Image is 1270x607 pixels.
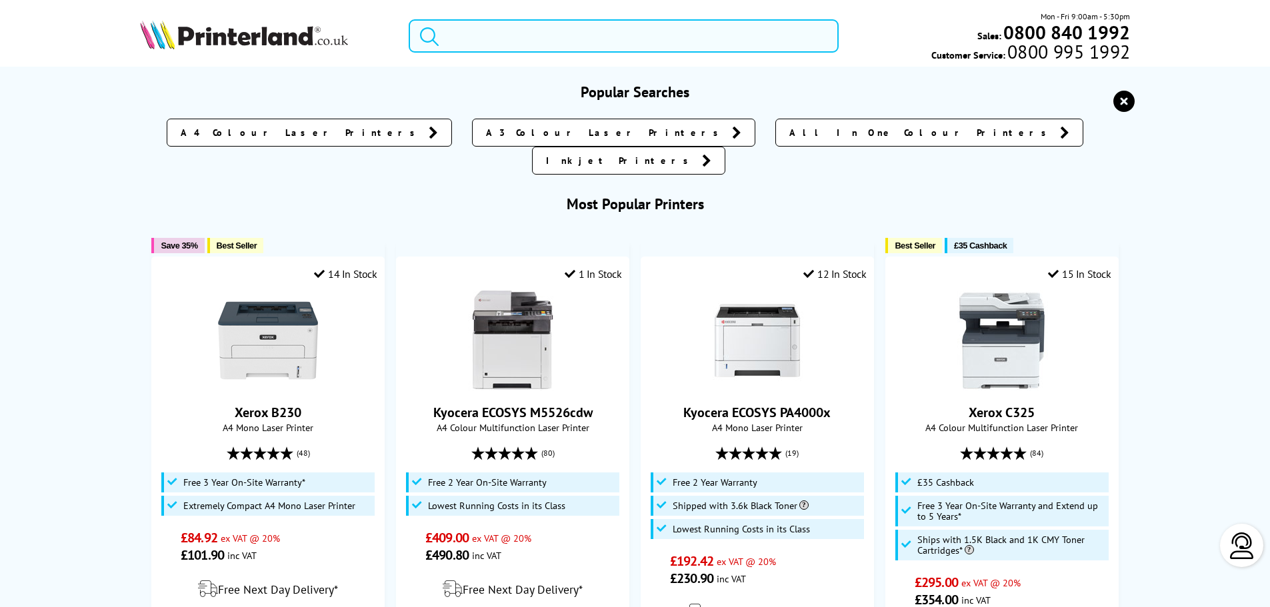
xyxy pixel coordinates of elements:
[140,20,348,49] img: Printerland Logo
[931,45,1130,61] span: Customer Service:
[670,570,713,587] span: £230.90
[218,291,318,390] img: Xerox B230
[181,529,217,546] span: £84.92
[472,549,501,562] span: inc VAT
[541,440,555,466] span: (80)
[670,552,713,570] span: £192.42
[969,404,1035,421] a: Xerox C325
[1048,267,1111,281] div: 15 In Stock
[917,477,974,488] span: £35 Cashback
[1003,20,1130,45] b: 0800 840 1992
[428,477,547,488] span: Free 2 Year On-Site Warranty
[486,126,725,139] span: A3 Colour Laser Printers
[472,119,755,147] a: A3 Colour Laser Printers
[565,267,622,281] div: 1 In Stock
[425,529,469,546] span: £409.00
[403,421,621,434] span: A4 Colour Multifunction Laser Printer
[140,20,393,52] a: Printerland Logo
[532,147,725,175] a: Inkjet Printers
[425,546,469,564] span: £490.80
[915,574,958,591] span: £295.00
[885,238,942,253] button: Best Seller
[673,500,809,511] span: Shipped with 3.6k Black Toner
[297,440,310,466] span: (48)
[181,546,224,564] span: £101.90
[895,241,935,251] span: Best Seller
[954,241,1007,251] span: £35 Cashback
[917,534,1106,556] span: Ships with 1.5K Black and 1K CMY Toner Cartridges*
[1001,26,1130,39] a: 0800 840 1992
[463,380,563,393] a: Kyocera ECOSYS M5526cdw
[1229,532,1255,559] img: user-headset-light.svg
[1005,45,1130,58] span: 0800 995 1992
[227,549,257,562] span: inc VAT
[961,576,1021,589] span: ex VAT @ 20%
[707,380,807,393] a: Kyocera ECOSYS PA4000x
[945,238,1013,253] button: £35 Cashback
[803,267,866,281] div: 12 In Stock
[1030,440,1043,466] span: (84)
[789,126,1053,139] span: All In One Colour Printers
[217,241,257,251] span: Best Seller
[235,404,301,421] a: Xerox B230
[140,83,1131,101] h3: Popular Searches
[463,291,563,390] img: Kyocera ECOSYS M5526cdw
[314,267,377,281] div: 14 In Stock
[183,500,355,511] span: Extremely Compact A4 Mono Laser Printer
[952,380,1052,393] a: Xerox C325
[546,154,695,167] span: Inkjet Printers
[775,119,1083,147] a: All In One Colour Printers
[433,404,593,421] a: Kyocera ECOSYS M5526cdw
[181,126,422,139] span: A4 Colour Laser Printers
[207,238,264,253] button: Best Seller
[673,477,757,488] span: Free 2 Year Warranty
[648,421,866,434] span: A4 Mono Laser Printer
[977,29,1001,42] span: Sales:
[221,532,280,544] span: ex VAT @ 20%
[717,555,776,568] span: ex VAT @ 20%
[140,195,1131,213] h3: Most Popular Printers
[961,594,991,606] span: inc VAT
[683,404,831,421] a: Kyocera ECOSYS PA4000x
[1041,10,1130,23] span: Mon - Fri 9:00am - 5:30pm
[917,500,1106,522] span: Free 3 Year On-Site Warranty and Extend up to 5 Years*
[893,421,1111,434] span: A4 Colour Multifunction Laser Printer
[161,241,197,251] span: Save 35%
[409,19,839,53] input: Searc
[428,500,565,511] span: Lowest Running Costs in its Class
[673,524,810,534] span: Lowest Running Costs in its Class
[159,421,377,434] span: A4 Mono Laser Printer
[785,440,799,466] span: (19)
[707,291,807,390] img: Kyocera ECOSYS PA4000x
[952,291,1052,390] img: Xerox C325
[167,119,452,147] a: A4 Colour Laser Printers
[472,532,531,544] span: ex VAT @ 20%
[183,477,305,488] span: Free 3 Year On-Site Warranty*
[218,380,318,393] a: Xerox B230
[717,572,746,585] span: inc VAT
[151,238,204,253] button: Save 35%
